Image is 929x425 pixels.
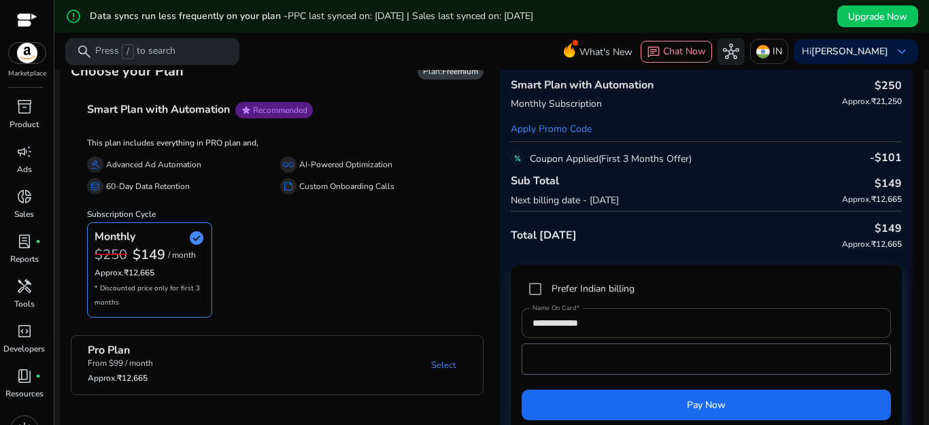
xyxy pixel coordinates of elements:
span: book_4 [16,368,33,384]
p: Advanced Ad Automation [106,158,201,172]
span: inventory_2 [16,99,33,115]
h4: Monthly [95,231,135,243]
h6: ₹12,665 [95,268,205,277]
img: amazon.svg [9,43,46,63]
p: Ads [17,163,32,175]
p: Resources [5,388,44,400]
h4: Total [DATE] [511,229,577,242]
span: Approx. [842,194,871,205]
span: keyboard_arrow_down [894,44,910,60]
p: Custom Onboarding Calls [299,180,394,194]
span: (First 3 Months Offer) [598,152,692,165]
p: * Discounted price only for first 3 months [95,282,205,310]
iframe: Secure card payment input frame [529,345,883,373]
p: Hi [802,47,888,56]
span: code_blocks [16,323,33,339]
p: Coupon Applied [530,152,692,166]
h3: $250 [95,247,127,263]
span: handyman [16,278,33,294]
mat-icon: error_outline [65,8,82,24]
p: Sales [14,208,34,220]
span: Pay Now [687,398,726,412]
h4: Smart Plan with Automation [511,79,654,92]
span: all_inclusive [283,159,294,170]
span: donut_small [16,188,33,205]
h4: $149 [875,222,902,235]
span: star [241,105,252,116]
span: / [122,44,134,59]
span: lab_profile [16,233,33,250]
span: hub [723,44,739,60]
b: [PERSON_NAME] [811,45,888,58]
span: What's New [579,40,632,64]
mat-expansion-panel-header: Pro PlanFrom $99 / monthApprox.₹12,665Select [71,336,516,394]
h6: This plan includes everything in PRO plan and, [87,138,467,148]
b: $149 [133,245,165,264]
p: 60-Day Data Retention [106,180,190,194]
span: fiber_manual_record [35,239,41,244]
span: Approx. [842,239,871,250]
h4: Smart Plan with Automation [87,103,230,116]
h4: Sub Total [511,175,619,188]
button: chatChat Now [641,41,712,63]
span: campaign [16,143,33,160]
span: Approx. [842,96,871,107]
div: Smart Plan with AutomationstarRecommended [71,134,484,328]
button: hub [717,38,745,65]
h6: ₹21,250 [842,97,902,106]
h6: Subscription Cycle [87,199,467,219]
h5: Data syncs run less frequently on your plan - [90,11,533,22]
span: Chat Now [663,45,706,58]
p: Press to search [95,44,175,59]
h6: ₹12,665 [842,194,902,204]
p: Marketplace [8,69,46,79]
span: check_circle [188,230,205,246]
span: Approx. [95,267,124,278]
p: Product [10,118,39,131]
button: Upgrade Now [837,5,918,27]
mat-expansion-panel-header: Smart Plan with AutomationstarRecommended [71,86,516,134]
p: Tools [14,298,35,310]
p: Next billing date - [DATE] [511,193,619,207]
p: IN [773,39,782,63]
p: AI-Powered Optimization [299,158,392,172]
h4: $250 [875,80,902,92]
mat-label: Name On Card [533,303,576,313]
span: search [76,44,92,60]
p: Reports [10,253,39,265]
p: From $99 / month [88,357,153,369]
span: Recommended [253,105,307,116]
span: gavel [90,159,101,170]
h6: ₹12,665 [88,373,153,383]
img: in.svg [756,45,770,58]
span: PPC last synced on: [DATE] | Sales last synced on: [DATE] [288,10,533,22]
h4: $149 [875,177,902,190]
span: summarize [283,181,294,192]
span: Upgrade Now [848,10,907,24]
button: Pay Now [522,390,891,420]
h3: Choose your Plan [71,63,184,80]
h4: -$101 [870,152,902,165]
p: / month [168,251,196,260]
p: Monthly Subscription [511,97,654,111]
span: Approx. [88,373,117,384]
span: database [90,181,101,192]
span: chat [647,46,660,59]
h6: ₹12,665 [842,239,902,249]
a: Apply Promo Code [511,122,592,135]
span: fiber_manual_record [35,373,41,379]
p: Developers [3,343,45,355]
label: Prefer Indian billing [549,282,635,296]
h4: Pro Plan [88,344,153,357]
a: Select [420,353,467,377]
